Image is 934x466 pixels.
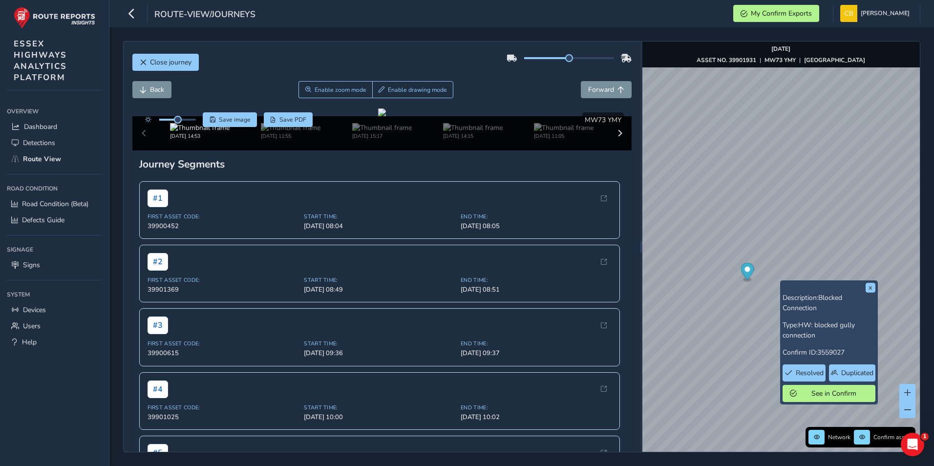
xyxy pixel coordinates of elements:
[534,123,594,132] img: Thumbnail frame
[800,389,868,398] span: See in Confirm
[148,213,298,220] span: First Asset Code:
[817,348,845,357] span: 3559027
[203,112,257,127] button: Save
[588,85,614,94] span: Forward
[7,287,102,302] div: System
[304,340,455,347] span: Start Time:
[7,334,102,350] a: Help
[7,242,102,257] div: Signage
[783,364,826,381] button: Resolved
[585,115,621,125] span: MW73 YMY
[148,317,168,334] span: # 3
[7,151,102,167] a: Route View
[873,433,913,441] span: Confirm assets
[315,86,366,94] span: Enable zoom mode
[461,285,612,294] span: [DATE] 08:51
[148,404,298,411] span: First Asset Code:
[352,132,412,140] div: [DATE] 15:17
[697,56,865,64] div: | |
[783,385,875,402] button: See in Confirm
[352,123,412,132] img: Thumbnail frame
[304,213,455,220] span: Start Time:
[841,368,873,378] span: Duplicated
[170,123,230,132] img: Thumbnail frame
[24,122,57,131] span: Dashboard
[783,320,855,340] span: HW: blocked gully connection
[22,199,88,209] span: Road Condition (Beta)
[7,212,102,228] a: Defects Guide
[261,123,320,132] img: Thumbnail frame
[148,381,168,398] span: # 4
[741,263,754,283] div: Map marker
[23,138,55,148] span: Detections
[461,340,612,347] span: End Time:
[372,81,454,98] button: Draw
[23,154,61,164] span: Route View
[148,349,298,358] span: 39900615
[148,190,168,207] span: # 1
[279,116,306,124] span: Save PDF
[264,112,313,127] button: PDF
[840,5,857,22] img: diamond-layout
[7,181,102,196] div: Road Condition
[901,433,924,456] iframe: Intercom live chat
[828,433,850,441] span: Network
[298,81,372,98] button: Zoom
[461,222,612,231] span: [DATE] 08:05
[148,253,168,271] span: # 2
[783,293,842,313] span: Blocked Connection
[829,364,875,381] button: Duplicated
[751,9,812,18] span: My Confirm Exports
[304,276,455,284] span: Start Time:
[461,349,612,358] span: [DATE] 09:37
[443,123,503,132] img: Thumbnail frame
[443,132,503,140] div: [DATE] 14:15
[304,413,455,422] span: [DATE] 10:00
[783,347,875,358] p: Confirm ID:
[22,215,64,225] span: Defects Guide
[14,38,67,83] span: ESSEX HIGHWAYS ANALYTICS PLATFORM
[23,260,40,270] span: Signs
[150,85,164,94] span: Back
[866,283,875,293] button: x
[132,81,171,98] button: Back
[14,7,95,29] img: rr logo
[22,338,37,347] span: Help
[461,213,612,220] span: End Time:
[7,318,102,334] a: Users
[7,257,102,273] a: Signs
[697,56,756,64] strong: ASSET NO. 39901931
[150,58,191,67] span: Close journey
[148,413,298,422] span: 39901025
[132,54,199,71] button: Close journey
[783,293,875,313] p: Description:
[771,45,790,53] strong: [DATE]
[461,413,612,422] span: [DATE] 10:02
[7,302,102,318] a: Devices
[148,222,298,231] span: 39900452
[783,320,875,340] p: Type:
[23,321,41,331] span: Users
[840,5,913,22] button: [PERSON_NAME]
[733,5,819,22] button: My Confirm Exports
[154,8,255,22] span: route-view/journeys
[7,119,102,135] a: Dashboard
[261,132,320,140] div: [DATE] 11:55
[148,276,298,284] span: First Asset Code:
[581,81,632,98] button: Forward
[461,404,612,411] span: End Time:
[148,340,298,347] span: First Asset Code:
[534,132,594,140] div: [DATE] 11:05
[148,444,168,462] span: # 5
[804,56,865,64] strong: [GEOGRAPHIC_DATA]
[304,285,455,294] span: [DATE] 08:49
[764,56,796,64] strong: MW73 YMY
[219,116,251,124] span: Save image
[7,135,102,151] a: Detections
[861,5,910,22] span: [PERSON_NAME]
[7,104,102,119] div: Overview
[23,305,46,315] span: Devices
[7,196,102,212] a: Road Condition (Beta)
[461,276,612,284] span: End Time:
[170,132,230,140] div: [DATE] 14:53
